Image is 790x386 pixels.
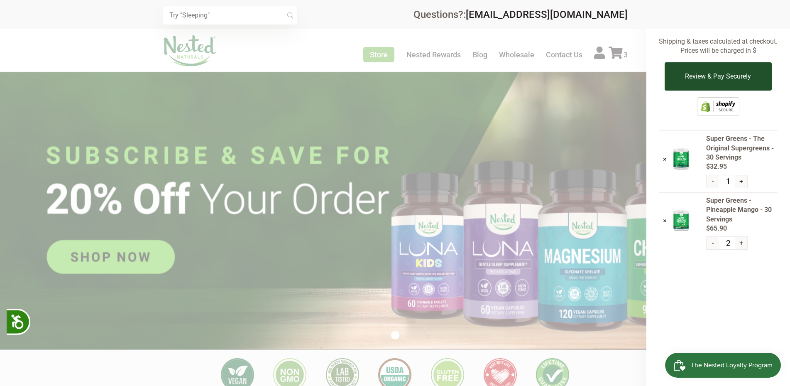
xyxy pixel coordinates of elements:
[671,147,692,170] img: Super Greens - The Original Supergreens - 30 Servings
[413,10,628,20] div: Questions?:
[671,209,692,232] img: Super Greens - Pineapple Mango - 30 Servings
[663,217,667,225] a: ×
[697,97,739,116] img: Shopify secure badge
[697,109,739,117] a: This online store is secured by Shopify
[665,62,771,91] button: Review & Pay Securely
[663,155,667,163] a: ×
[659,37,778,56] p: Shipping & taxes calculated at checkout. Prices will be charged in $
[707,237,719,249] button: -
[466,9,628,20] a: [EMAIL_ADDRESS][DOMAIN_NAME]
[735,237,747,249] button: +
[706,162,778,171] span: $32.95
[722,20,746,29] span: $98.85
[735,175,747,188] button: +
[706,196,778,224] span: Super Greens - Pineapple Mango - 30 Servings
[163,6,297,25] input: Try "Sleeping"
[707,175,719,188] button: -
[665,353,782,378] iframe: Button to open loyalty program pop-up
[706,224,778,233] span: $65.90
[706,134,778,162] span: Super Greens - The Original Supergreens - 30 Servings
